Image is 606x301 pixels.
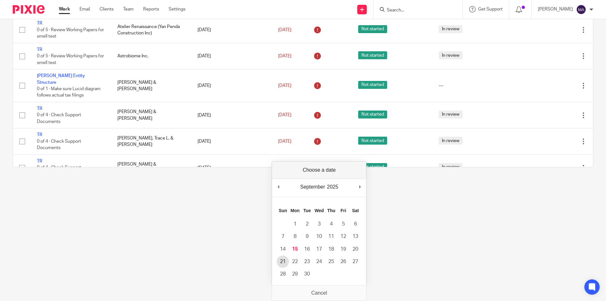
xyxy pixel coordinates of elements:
abbr: Friday [341,208,346,213]
span: [DATE] [278,113,291,118]
abbr: Sunday [279,208,287,213]
button: 3 [313,218,325,230]
button: 15 [289,243,301,255]
button: Next Month [357,182,363,192]
button: 11 [325,230,337,243]
span: In review [439,25,463,33]
span: In review [439,163,463,171]
button: 29 [289,268,301,280]
span: 0 of 4 · Check Support Documents [37,139,81,150]
button: 9 [301,230,313,243]
button: 10 [313,230,325,243]
a: Email [80,6,90,12]
a: Reports [143,6,159,12]
div: --- [439,82,506,89]
a: TR [37,133,42,137]
span: [DATE] [278,139,291,144]
button: 20 [349,243,361,255]
td: Atelier Renaissance (Yan Penda Construction Inc) [111,17,192,43]
td: [DATE] [191,17,272,43]
td: [DATE] [191,102,272,128]
button: 1 [289,218,301,230]
abbr: Saturday [352,208,359,213]
button: 4 [325,218,337,230]
td: [PERSON_NAME] & [PERSON_NAME] [111,102,192,128]
span: In review [439,137,463,145]
button: 25 [325,255,337,268]
div: September [299,182,326,192]
button: 22 [289,255,301,268]
abbr: Thursday [327,208,335,213]
a: Settings [169,6,185,12]
button: 26 [337,255,349,268]
span: Not started [358,111,387,118]
div: 2025 [326,182,339,192]
span: In review [439,111,463,118]
button: 17 [313,243,325,255]
span: Not started [358,81,387,89]
button: 16 [301,243,313,255]
td: [PERSON_NAME] & [PERSON_NAME] [111,154,192,181]
a: TR [37,47,42,52]
button: 12 [337,230,349,243]
button: Previous Month [275,182,282,192]
a: Work [59,6,70,12]
button: 7 [277,230,289,243]
td: [PERSON_NAME], Trace L. & [PERSON_NAME] [111,128,192,154]
span: [DATE] [278,28,291,32]
span: 0 of 5 · Review Working Papers for smell test [37,28,104,39]
a: TR [37,21,42,25]
button: 19 [337,243,349,255]
span: [DATE] [278,54,291,58]
td: [DATE] [191,69,272,102]
span: In review [439,51,463,59]
button: 5 [337,218,349,230]
span: 0 of 4 · Check Support Documents [37,166,81,177]
abbr: Wednesday [315,208,324,213]
a: TR [37,106,42,111]
button: 18 [325,243,337,255]
button: 6 [349,218,361,230]
a: TR [37,159,42,163]
button: 24 [313,255,325,268]
span: Not started [358,51,387,59]
button: 28 [277,268,289,280]
button: 2 [301,218,313,230]
td: Astrobiome Inc. [111,43,192,69]
span: 0 of 4 · Check Support Documents [37,113,81,124]
a: [PERSON_NAME] Entity Structure [37,74,85,84]
td: [DATE] [191,128,272,154]
button: 14 [277,243,289,255]
span: 0 of 1 · Make sure Lucid diagram follows actual tax filings [37,87,101,98]
button: 30 [301,268,313,280]
img: svg%3E [576,4,586,15]
img: Pixie [13,5,45,14]
abbr: Tuesday [303,208,311,213]
abbr: Monday [290,208,299,213]
p: [PERSON_NAME] [538,6,573,12]
td: [DATE] [191,154,272,181]
span: Not started [358,25,387,33]
td: [DATE] [191,43,272,69]
span: [DATE] [278,83,291,88]
a: Team [123,6,134,12]
td: [PERSON_NAME] & [PERSON_NAME] [111,69,192,102]
button: 13 [349,230,361,243]
span: Get Support [478,7,503,11]
button: 8 [289,230,301,243]
button: 21 [277,255,289,268]
input: Search [386,8,443,13]
a: Clients [100,6,114,12]
span: 0 of 5 · Review Working Papers for smell test [37,54,104,65]
span: Not started [358,163,387,171]
button: 23 [301,255,313,268]
span: Not started [358,137,387,145]
button: 27 [349,255,361,268]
